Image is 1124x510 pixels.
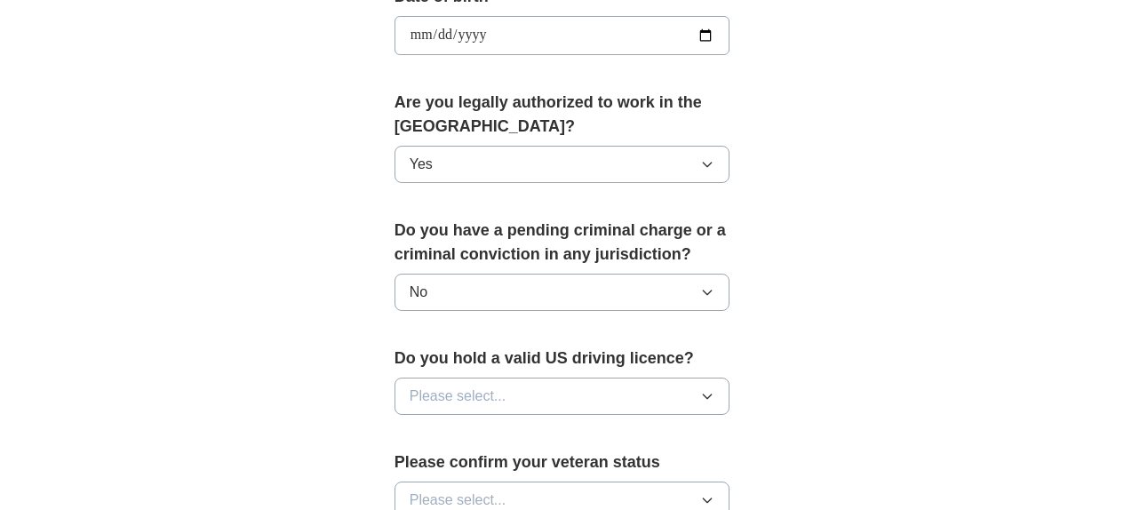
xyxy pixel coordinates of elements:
span: Yes [410,154,433,175]
span: Please select... [410,386,506,407]
button: Yes [395,146,730,183]
button: Please select... [395,378,730,415]
button: No [395,274,730,311]
span: No [410,282,427,303]
label: Please confirm your veteran status [395,450,730,474]
label: Do you hold a valid US driving licence? [395,347,730,371]
label: Are you legally authorized to work in the [GEOGRAPHIC_DATA]? [395,91,730,139]
label: Do you have a pending criminal charge or a criminal conviction in any jurisdiction? [395,219,730,267]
